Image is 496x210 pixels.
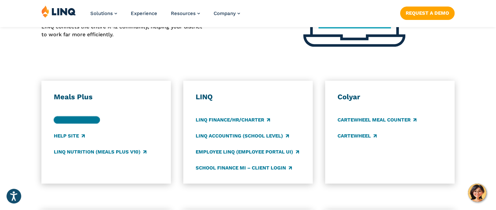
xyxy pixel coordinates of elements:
[468,184,486,202] button: Hello, have a question? Let’s chat.
[54,132,85,139] a: Help Site
[54,92,158,102] h3: Meals Plus
[41,5,76,18] img: LINQ | K‑12 Software
[338,132,377,139] a: CARTEWHEEL
[338,116,416,123] a: CARTEWHEEL Meal Counter
[338,92,442,102] h3: Colyar
[90,10,117,16] a: Solutions
[196,164,292,171] a: School Finance MI – Client Login
[54,116,100,123] a: Support Login
[90,10,113,16] span: Solutions
[196,92,300,102] h3: LINQ
[41,23,206,39] p: LINQ connects the entire K‑12 community, helping your district to work far more efficiently.
[196,132,289,139] a: LINQ Accounting (school level)
[90,5,240,27] nav: Primary Navigation
[171,10,196,16] span: Resources
[196,148,299,155] a: Employee LINQ (Employee Portal UI)
[214,10,236,16] span: Company
[400,7,455,20] a: Request a Demo
[131,10,157,16] a: Experience
[214,10,240,16] a: Company
[400,5,455,20] nav: Button Navigation
[54,148,146,155] a: LINQ Nutrition (Meals Plus v10)
[171,10,200,16] a: Resources
[196,116,270,123] a: LINQ Finance/HR/Charter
